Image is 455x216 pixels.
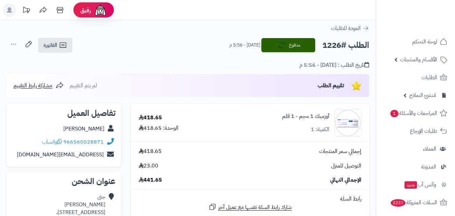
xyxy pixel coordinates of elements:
[322,38,369,52] h2: الطلب #1226
[331,162,361,170] span: التوصيل للمنزل
[412,37,437,47] span: لوحة التحكم
[391,199,405,207] span: 2237
[421,162,436,172] span: المدونة
[380,141,451,157] a: العملاء
[380,177,451,193] a: وآتس آبجديد
[380,34,451,50] a: لوحة التحكم
[261,38,315,52] button: مدفوع
[139,114,162,122] div: 418.65
[299,61,369,69] div: تاريخ الطلب : [DATE] - 5:56 م
[331,24,369,32] a: العودة للطلبات
[390,110,398,117] span: 1
[94,3,107,17] img: ai-face.png
[17,151,104,159] a: [EMAIL_ADDRESS][DOMAIN_NAME]
[43,41,57,49] span: الفاتورة
[400,55,437,64] span: الأقسام والمنتجات
[13,82,52,90] span: مشاركة رابط التقييم
[390,198,437,207] span: السلات المتروكة
[134,195,366,203] div: رابط السلة
[208,203,292,211] a: شارك رابط السلة نفسها مع عميل آخر
[380,159,451,175] a: المدونة
[18,3,35,19] a: تحديثات المنصة
[380,69,451,86] a: الطلبات
[38,38,72,53] a: الفاتورة
[139,162,158,170] span: 23.00
[282,113,329,120] a: أوزمبك 1 مجم - 1 قلم
[229,42,260,49] small: [DATE] - 5:56 م
[318,82,344,90] span: تقييم الطلب
[422,73,437,82] span: الطلبات
[42,138,62,146] a: واتساب
[63,125,104,133] a: [PERSON_NAME]
[410,126,437,136] span: طلبات الإرجاع
[63,138,104,146] a: 966560028871
[331,24,361,32] span: العودة للطلبات
[139,176,162,184] span: 441.65
[70,82,97,90] span: لم يتم التقييم
[12,177,116,185] h2: عنوان الشحن
[311,126,329,133] div: الكمية: 1
[404,180,436,189] span: وآتس آب
[80,6,91,14] span: رفيق
[139,124,178,132] div: الوحدة: 418.65
[423,144,436,154] span: العملاء
[218,204,292,211] span: شارك رابط السلة نفسها مع عميل آخر
[409,91,436,100] span: مُنشئ النماذج
[319,148,361,155] span: إجمالي سعر المنتجات
[330,176,361,184] span: الإجمالي النهائي
[380,105,451,121] a: المراجعات والأسئلة1
[390,109,437,118] span: المراجعات والأسئلة
[380,123,451,139] a: طلبات الإرجاع
[409,18,449,32] img: logo-2.png
[139,148,162,155] span: 418.65
[335,110,361,136] img: 1752135870-Ozempic%201mg%201%20pen-90x90.jpg
[380,194,451,211] a: السلات المتروكة2237
[404,181,417,189] span: جديد
[13,82,64,90] a: مشاركة رابط التقييم
[12,109,116,117] h2: تفاصيل العميل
